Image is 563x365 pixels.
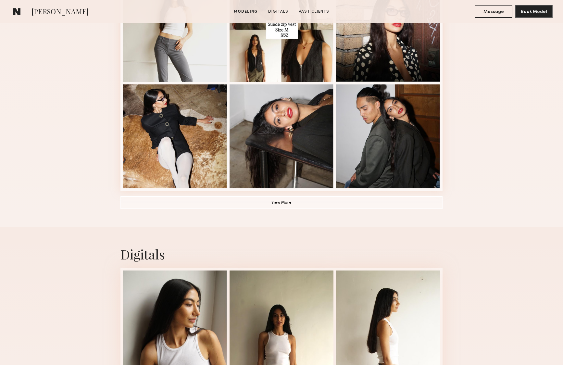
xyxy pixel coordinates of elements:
[515,5,553,18] button: Book Model
[515,8,553,14] a: Book Model
[31,6,89,18] span: [PERSON_NAME]
[120,245,443,263] div: Digitals
[120,196,443,209] button: View More
[475,5,512,18] button: Message
[266,9,291,15] a: Digitals
[296,9,332,15] a: Past Clients
[231,9,260,15] a: Modeling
